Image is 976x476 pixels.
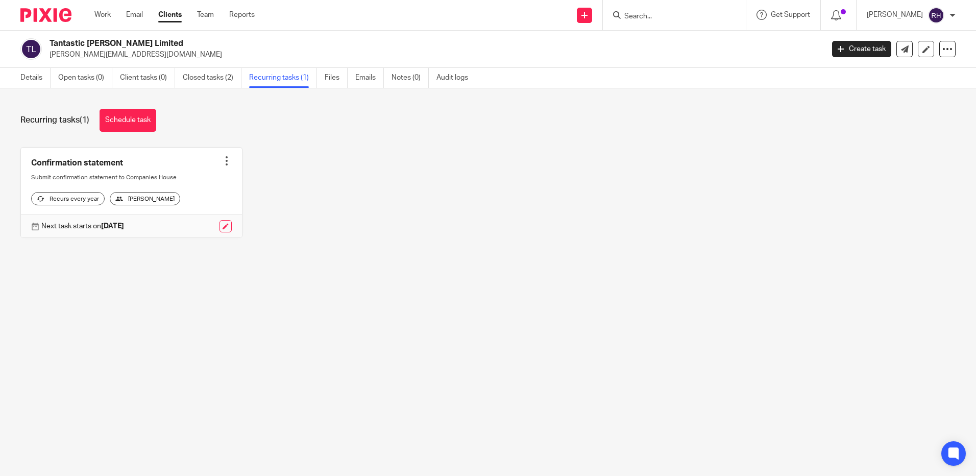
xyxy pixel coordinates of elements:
a: Closed tasks (2) [183,68,241,88]
a: Client tasks (0) [120,68,175,88]
a: Clients [158,10,182,20]
p: [PERSON_NAME] [867,10,923,20]
a: Details [20,68,51,88]
span: Get Support [771,11,810,18]
p: Next task starts on [41,221,124,231]
a: Email [126,10,143,20]
a: Work [94,10,111,20]
img: svg%3E [20,38,42,60]
h2: Tantastic [PERSON_NAME] Limited [50,38,663,49]
h1: Recurring tasks [20,115,89,126]
p: [PERSON_NAME][EMAIL_ADDRESS][DOMAIN_NAME] [50,50,817,60]
a: Notes (0) [392,68,429,88]
img: Pixie [20,8,71,22]
a: Files [325,68,348,88]
span: (1) [80,116,89,124]
a: Audit logs [436,68,476,88]
a: Recurring tasks (1) [249,68,317,88]
a: Reports [229,10,255,20]
div: Recurs every year [31,192,105,205]
a: Team [197,10,214,20]
strong: [DATE] [101,223,124,230]
a: Create task [832,41,891,57]
a: Emails [355,68,384,88]
img: svg%3E [928,7,944,23]
div: [PERSON_NAME] [110,192,180,205]
input: Search [623,12,715,21]
a: Schedule task [100,109,156,132]
a: Open tasks (0) [58,68,112,88]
